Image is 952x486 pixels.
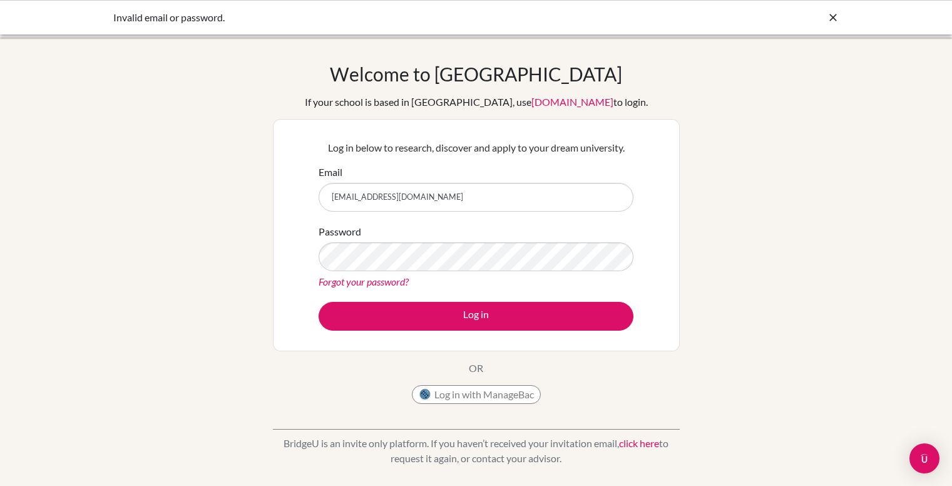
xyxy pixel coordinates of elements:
[319,165,342,180] label: Email
[305,95,648,110] div: If your school is based in [GEOGRAPHIC_DATA], use to login.
[319,140,633,155] p: Log in below to research, discover and apply to your dream university.
[319,302,633,331] button: Log in
[412,385,541,404] button: Log in with ManageBac
[619,437,659,449] a: click here
[319,224,361,239] label: Password
[113,10,652,25] div: Invalid email or password.
[469,361,483,376] p: OR
[273,436,680,466] p: BridgeU is an invite only platform. If you haven’t received your invitation email, to request it ...
[319,276,409,287] a: Forgot your password?
[909,443,939,473] div: Open Intercom Messenger
[330,63,622,85] h1: Welcome to [GEOGRAPHIC_DATA]
[531,96,613,108] a: [DOMAIN_NAME]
